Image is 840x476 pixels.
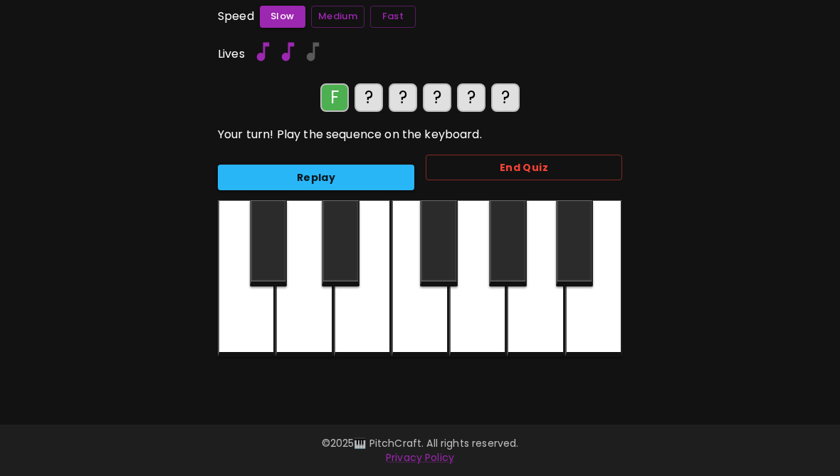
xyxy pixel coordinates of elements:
a: Privacy Policy [386,450,454,465]
div: ? [423,83,451,112]
div: F [320,83,349,112]
div: ? [457,83,485,112]
div: ? [355,83,383,112]
h6: Speed [218,6,254,26]
button: Slow [260,6,305,28]
button: Replay [218,165,414,191]
p: Your turn! Play the sequence on the keyboard. [218,126,622,143]
button: Fast [370,6,416,28]
div: ? [389,83,417,112]
h6: Lives [218,44,245,64]
div: ? [491,83,520,112]
button: Medium [311,6,364,28]
p: © 2025 🎹 PitchCraft. All rights reserved. [17,436,823,450]
button: End Quiz [426,155,622,181]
